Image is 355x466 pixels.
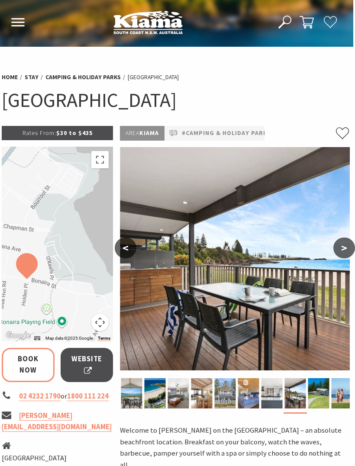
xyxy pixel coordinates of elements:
span: Area [126,129,139,137]
img: Enjoy the beachfront view in Cabin 12 [285,378,306,408]
span: Map data ©2025 Google [45,336,93,341]
img: Beachfront cabins at Kendalls on the Beach Holiday Park [308,378,329,408]
span: Rates From: [23,129,56,137]
a: Camping & Holiday Parks [45,73,121,81]
p: Kiama [120,126,165,140]
a: 1800 111 224 [67,392,109,401]
img: Aerial view of Kendalls on the Beach Holiday Park [145,378,166,408]
a: Home [2,73,18,81]
a: Click to see this area on Google Maps [4,330,32,341]
button: Keyboard shortcuts [34,335,40,341]
img: Kendalls on the Beach Holiday Park [191,378,213,408]
button: < [115,238,136,258]
a: Stay [25,73,39,81]
p: $30 to $435 [2,126,113,140]
button: Map camera controls [91,314,109,331]
a: 02 4232 1790 [19,392,61,401]
a: Website [61,348,113,382]
img: Kiama Logo [113,10,183,34]
img: Google [4,330,32,341]
a: Terms [98,336,110,341]
img: Full size kitchen in Cabin 12 [261,378,283,408]
li: or [2,391,113,402]
button: > [333,238,355,258]
a: Book Now [2,348,55,382]
li: [GEOGRAPHIC_DATA] [2,453,113,464]
img: Kendalls on the Beach Holiday Park [215,378,236,408]
img: Kendalls on the Beach Holiday Park [121,378,142,408]
img: Lounge room in Cabin 12 [168,378,189,408]
button: Toggle fullscreen view [91,151,109,168]
li: [GEOGRAPHIC_DATA] [128,73,179,82]
h1: [GEOGRAPHIC_DATA] [2,87,350,113]
img: Kendalls Beach [332,378,353,408]
a: [PERSON_NAME][EMAIL_ADDRESS][DOMAIN_NAME] [2,411,112,432]
img: Enjoy the beachfront view in Cabin 12 [120,147,350,370]
span: Website [71,354,103,376]
img: Kendalls on the Beach Holiday Park [238,378,259,408]
a: #Camping & Holiday Parks [182,128,271,138]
